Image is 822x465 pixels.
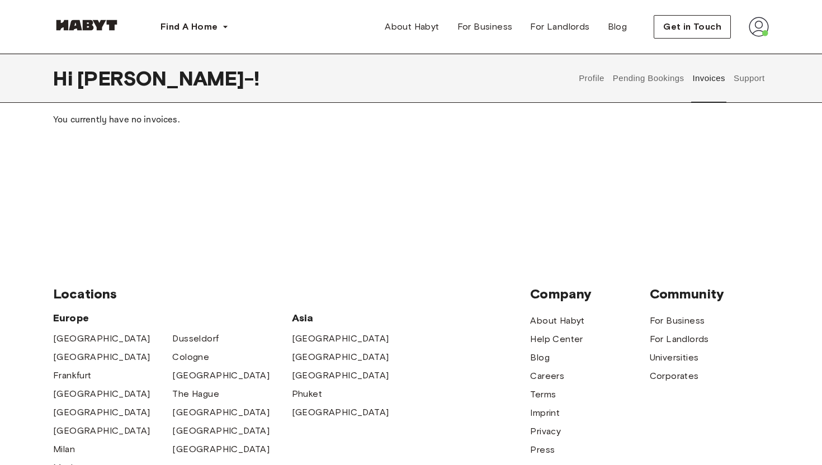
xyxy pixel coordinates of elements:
[292,332,389,345] a: [GEOGRAPHIC_DATA]
[53,406,150,419] a: [GEOGRAPHIC_DATA]
[376,16,448,38] a: About Habyt
[732,54,766,103] button: Support
[172,443,270,456] a: [GEOGRAPHIC_DATA]
[530,351,550,364] a: Blog
[650,369,699,383] a: Corporates
[530,20,589,34] span: For Landlords
[654,15,731,39] button: Get in Touch
[53,443,75,456] a: Milan
[530,286,649,302] span: Company
[292,369,389,382] a: [GEOGRAPHIC_DATA]
[292,350,389,364] a: [GEOGRAPHIC_DATA]
[448,16,522,38] a: For Business
[53,350,150,364] a: [GEOGRAPHIC_DATA]
[530,314,584,328] a: About Habyt
[53,20,120,31] img: Habyt
[611,54,686,103] button: Pending Bookings
[457,20,513,34] span: For Business
[521,16,598,38] a: For Landlords
[172,406,270,419] a: [GEOGRAPHIC_DATA]
[530,406,560,420] a: Imprint
[530,425,561,438] a: Privacy
[578,54,606,103] button: Profile
[53,369,92,382] a: Frankfurt
[292,311,411,325] span: Asia
[160,20,218,34] span: Find A Home
[152,16,238,38] button: Find A Home
[530,369,564,383] a: Careers
[77,67,259,90] span: [PERSON_NAME]- !
[650,314,705,328] a: For Business
[749,17,769,37] img: avatar
[53,286,530,302] span: Locations
[650,351,699,364] a: Universities
[530,388,556,401] a: Terms
[172,369,270,382] a: [GEOGRAPHIC_DATA]
[172,332,219,345] a: Dusseldorf
[530,333,583,346] a: Help Center
[53,424,150,438] a: [GEOGRAPHIC_DATA]
[292,387,322,401] a: Phuket
[385,20,439,34] span: About Habyt
[53,113,769,127] p: You currently have no invoices.
[650,286,769,302] span: Community
[172,387,219,401] a: The Hague
[172,350,209,364] a: Cologne
[53,387,150,401] a: [GEOGRAPHIC_DATA]
[53,67,77,90] span: Hi
[599,16,636,38] a: Blog
[530,443,555,457] a: Press
[691,54,726,103] button: Invoices
[650,333,709,346] a: For Landlords
[575,54,769,103] div: user profile tabs
[172,424,270,438] a: [GEOGRAPHIC_DATA]
[608,20,627,34] span: Blog
[663,20,721,34] span: Get in Touch
[292,406,389,419] a: [GEOGRAPHIC_DATA]
[53,311,292,325] span: Europe
[53,332,150,345] a: [GEOGRAPHIC_DATA]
